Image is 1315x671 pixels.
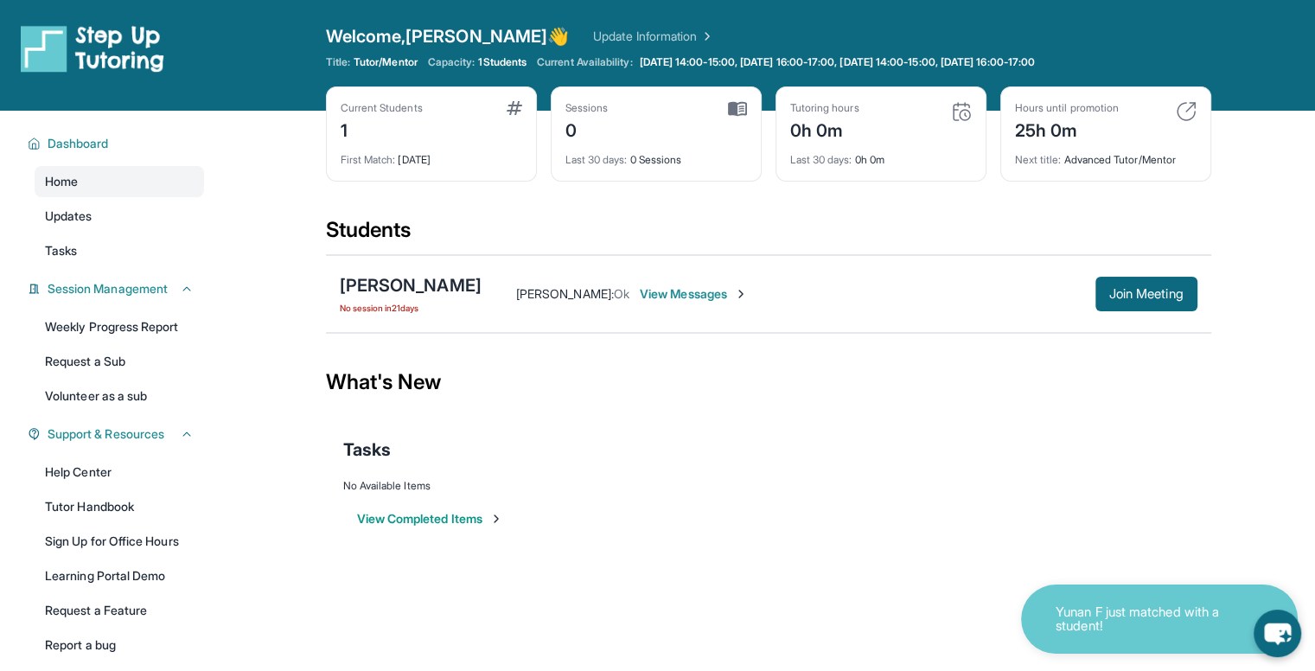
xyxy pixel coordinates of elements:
img: card [1176,101,1197,122]
span: Support & Resources [48,425,164,443]
span: 1 Students [478,55,527,69]
span: Last 30 days : [790,153,852,166]
img: card [507,101,522,115]
div: Students [326,216,1211,254]
span: Home [45,173,78,190]
div: Tutoring hours [790,101,859,115]
span: [PERSON_NAME] : [516,286,614,301]
span: Updates [45,208,93,225]
span: Welcome, [PERSON_NAME] 👋 [326,24,570,48]
span: No session in 21 days [340,301,482,315]
span: Last 30 days : [565,153,628,166]
a: Home [35,166,204,197]
span: First Match : [341,153,396,166]
div: Sessions [565,101,609,115]
div: [DATE] [341,143,522,167]
span: Session Management [48,280,168,297]
a: Learning Portal Demo [35,560,204,591]
div: 0 Sessions [565,143,747,167]
a: Tutor Handbook [35,491,204,522]
span: Ok [614,286,629,301]
button: Session Management [41,280,194,297]
img: Chevron Right [697,28,714,45]
a: Update Information [593,28,714,45]
span: Title: [326,55,350,69]
a: Request a Feature [35,595,204,626]
span: View Messages [640,285,748,303]
div: 0 [565,115,609,143]
span: Next title : [1015,153,1062,166]
a: [DATE] 14:00-15:00, [DATE] 16:00-17:00, [DATE] 14:00-15:00, [DATE] 16:00-17:00 [636,55,1038,69]
img: card [951,101,972,122]
a: Sign Up for Office Hours [35,526,204,557]
div: No Available Items [343,479,1194,493]
div: 0h 0m [790,115,859,143]
div: 0h 0m [790,143,972,167]
button: Support & Resources [41,425,194,443]
span: Tutor/Mentor [354,55,418,69]
span: Dashboard [48,135,109,152]
a: Report a bug [35,629,204,661]
button: View Completed Items [357,510,503,527]
div: 1 [341,115,423,143]
button: chat-button [1254,610,1301,657]
span: Join Meeting [1109,289,1184,299]
a: Volunteer as a sub [35,380,204,412]
a: Weekly Progress Report [35,311,204,342]
a: Updates [35,201,204,232]
span: Capacity: [428,55,476,69]
p: Yunan F just matched with a student! [1056,605,1229,634]
a: Request a Sub [35,346,204,377]
a: Help Center [35,457,204,488]
button: Join Meeting [1095,277,1197,311]
span: Tasks [343,438,391,462]
div: 25h 0m [1015,115,1119,143]
span: [DATE] 14:00-15:00, [DATE] 16:00-17:00, [DATE] 14:00-15:00, [DATE] 16:00-17:00 [640,55,1035,69]
span: Current Availability: [537,55,632,69]
div: What's New [326,344,1211,420]
button: Dashboard [41,135,194,152]
img: Chevron-Right [734,287,748,301]
div: [PERSON_NAME] [340,273,482,297]
div: Current Students [341,101,423,115]
a: Tasks [35,235,204,266]
span: Tasks [45,242,77,259]
img: logo [21,24,164,73]
div: Advanced Tutor/Mentor [1015,143,1197,167]
img: card [728,101,747,117]
div: Hours until promotion [1015,101,1119,115]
